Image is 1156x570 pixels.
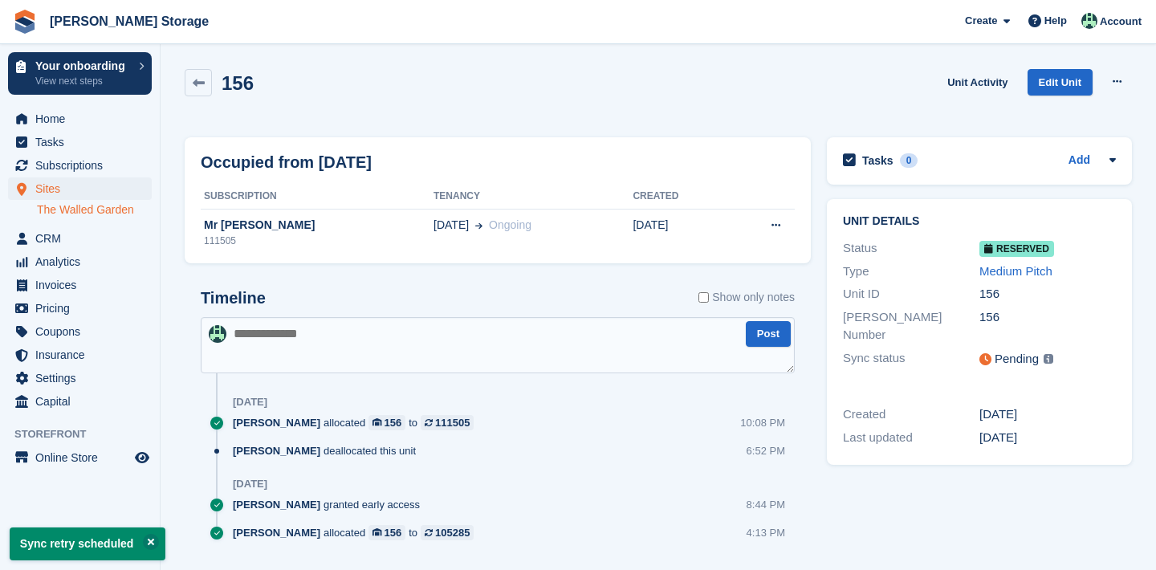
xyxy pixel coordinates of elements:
[843,308,979,344] div: [PERSON_NAME] Number
[13,10,37,34] img: stora-icon-8386f47178a22dfd0bd8f6a31ec36ba5ce8667c1dd55bd0f319d3a0aa187defe.svg
[8,52,152,95] a: Your onboarding View next steps
[1081,13,1097,29] img: Nicholas Pain
[1100,14,1142,30] span: Account
[201,184,433,210] th: Subscription
[1044,13,1067,29] span: Help
[35,131,132,153] span: Tasks
[941,69,1014,96] a: Unit Activity
[233,415,320,430] span: [PERSON_NAME]
[233,525,320,540] span: [PERSON_NAME]
[368,525,405,540] a: 156
[843,349,979,369] div: Sync status
[14,426,160,442] span: Storefront
[8,108,152,130] a: menu
[747,525,785,540] div: 4:13 PM
[433,217,469,234] span: [DATE]
[965,13,997,29] span: Create
[8,390,152,413] a: menu
[222,72,254,94] h2: 156
[233,525,482,540] div: allocated to
[746,321,791,348] button: Post
[843,215,1116,228] h2: Unit details
[35,177,132,200] span: Sites
[979,405,1116,424] div: [DATE]
[979,429,1116,447] div: [DATE]
[1044,354,1053,364] img: icon-info-grey-7440780725fd019a000dd9b08b2336e03edf1995a4989e88bcd33f0948082b44.svg
[698,289,709,306] input: Show only notes
[8,367,152,389] a: menu
[979,285,1116,303] div: 156
[435,525,470,540] div: 105285
[435,415,470,430] div: 111505
[8,227,152,250] a: menu
[201,150,372,174] h2: Occupied from [DATE]
[8,250,152,273] a: menu
[979,241,1054,257] span: Reserved
[843,429,979,447] div: Last updated
[368,415,405,430] a: 156
[43,8,215,35] a: [PERSON_NAME] Storage
[35,390,132,413] span: Capital
[35,250,132,273] span: Analytics
[843,263,979,281] div: Type
[489,218,531,231] span: Ongoing
[740,415,785,430] div: 10:08 PM
[35,108,132,130] span: Home
[8,344,152,366] a: menu
[843,239,979,258] div: Status
[35,154,132,177] span: Subscriptions
[35,367,132,389] span: Settings
[8,297,152,320] a: menu
[862,153,893,168] h2: Tasks
[35,274,132,296] span: Invoices
[385,415,402,430] div: 156
[37,202,152,218] a: The Walled Garden
[385,525,402,540] div: 156
[433,184,633,210] th: Tenancy
[1028,69,1093,96] a: Edit Unit
[633,184,726,210] th: Created
[233,478,267,491] div: [DATE]
[201,217,433,234] div: Mr [PERSON_NAME]
[843,405,979,424] div: Created
[201,289,266,307] h2: Timeline
[8,320,152,343] a: menu
[979,308,1116,344] div: 156
[979,264,1052,278] a: Medium Pitch
[35,227,132,250] span: CRM
[900,153,918,168] div: 0
[233,396,267,409] div: [DATE]
[10,527,165,560] p: Sync retry scheduled
[1068,152,1090,170] a: Add
[233,443,424,458] div: deallocated this unit
[8,274,152,296] a: menu
[132,448,152,467] a: Preview store
[8,154,152,177] a: menu
[35,297,132,320] span: Pricing
[233,497,428,512] div: granted early access
[995,350,1039,368] div: Pending
[35,74,131,88] p: View next steps
[747,497,785,512] div: 8:44 PM
[35,320,132,343] span: Coupons
[633,209,726,257] td: [DATE]
[747,443,785,458] div: 6:52 PM
[698,289,795,306] label: Show only notes
[843,285,979,303] div: Unit ID
[8,177,152,200] a: menu
[8,131,152,153] a: menu
[35,60,131,71] p: Your onboarding
[421,415,474,430] a: 111505
[8,446,152,469] a: menu
[209,325,226,343] img: Nicholas Pain
[35,344,132,366] span: Insurance
[201,234,433,248] div: 111505
[35,446,132,469] span: Online Store
[233,415,482,430] div: allocated to
[233,443,320,458] span: [PERSON_NAME]
[421,525,474,540] a: 105285
[233,497,320,512] span: [PERSON_NAME]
